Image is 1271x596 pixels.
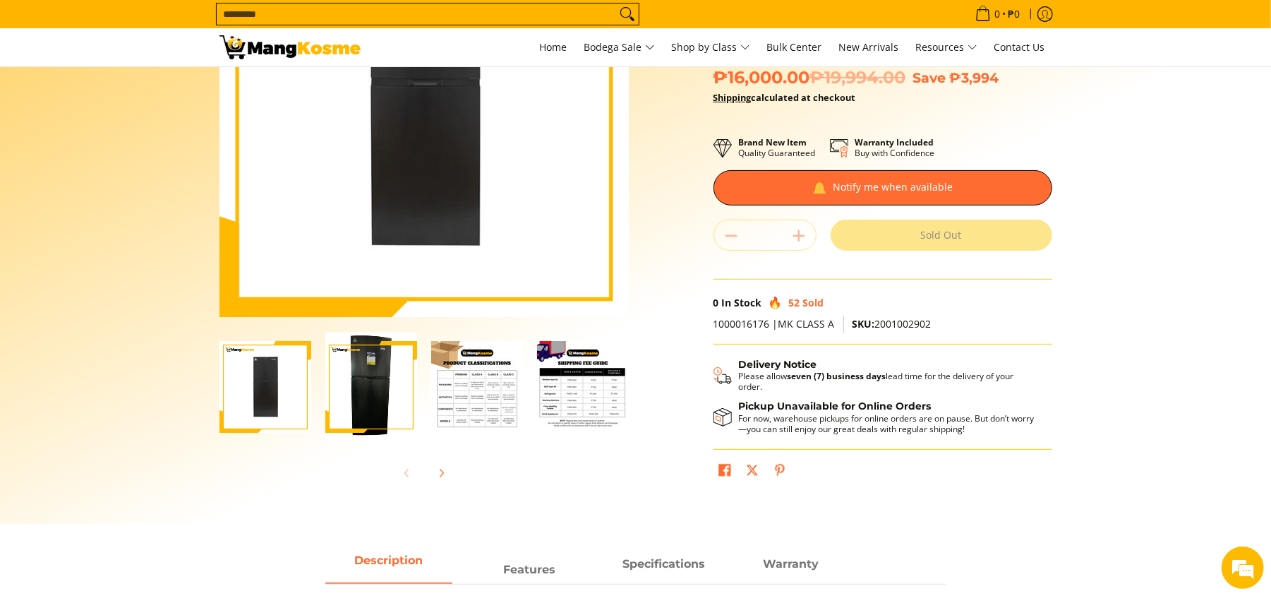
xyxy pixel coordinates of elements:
span: 0 [993,9,1003,19]
strong: Features [504,563,556,576]
strong: calculated at checkout [713,91,856,104]
strong: Pickup Unavailable for Online Orders [739,400,932,412]
strong: seven (7) business days [788,370,886,382]
strong: Warranty [763,557,819,571]
span: New Arrivals [839,40,899,54]
span: Contact Us [994,40,1045,54]
img: Condura 7 Cu.Ft. No Frost Top Freezer Inverter Refrigerator, Dark Inox CNF-217I (Class A)-2 [325,333,417,442]
a: Bulk Center [760,28,829,66]
span: Home [540,40,567,54]
span: 0 [713,296,719,309]
button: Search [616,4,639,25]
span: SKU: [853,317,875,330]
span: Description [325,552,452,577]
span: Sold [803,296,824,309]
span: ₱0 [1006,9,1023,19]
span: ₱3,994 [950,69,999,86]
span: In Stock [722,296,762,309]
strong: Delivery Notice [739,358,817,371]
span: ₱16,000.00 [713,67,906,88]
a: Share on Facebook [715,460,735,484]
nav: Main Menu [375,28,1052,66]
a: Shop by Class [665,28,757,66]
p: Quality Guaranteed [739,137,816,158]
span: Shop by Class [672,39,750,56]
span: Save [913,69,946,86]
img: Condura 7 Cu.Ft. No Frost Top Freezer Inverter Refrigerator, Dark Inox CNF-217I (Class A)-3 [431,341,523,433]
span: Bodega Sale [584,39,655,56]
span: 52 [789,296,800,309]
a: Contact Us [987,28,1052,66]
del: ₱19,994.00 [810,67,906,88]
span: 1000016176 |MK CLASS A [713,317,835,330]
img: Condura 7 Cu.Ft. No Frost Top Freezer Inverter Refrigerator, Dark Inox CNF-217I (Class A)-1 [219,341,311,433]
strong: Brand New Item [739,136,807,148]
a: Resources [909,28,984,66]
a: New Arrivals [832,28,906,66]
a: Description 2 [601,546,728,584]
a: Home [533,28,574,66]
button: Next [426,458,457,489]
strong: Warranty Included [855,136,934,148]
a: Pin on Pinterest [770,460,790,484]
p: Please allow lead time for the delivery of your order. [739,371,1038,392]
button: Shipping & Delivery [713,359,1038,393]
span: Bulk Center [767,40,822,54]
a: Description 3 [728,546,855,584]
strong: Specifications [622,557,705,571]
a: Description 1 [466,546,594,584]
a: Bodega Sale [577,28,662,66]
p: Buy with Confidence [855,137,935,158]
a: Post on X [742,460,762,484]
span: 2001002902 [853,317,932,330]
a: Shipping [713,91,752,104]
img: Condura 7 Cu.Ft. No Frost Top Freezer Inverter Refrigerator, Dark Inox CNF-217I (Class A)-4 [537,341,629,433]
p: For now, warehouse pickups for online orders are on pause. But don’t worry—you can still enjoy ou... [739,413,1038,434]
span: Resources [916,39,977,56]
img: Condura 7 Cu.Ft. No Frost Top Freezer Inverter Refrigerator, Dark Inox | Mang Kosme [219,35,361,59]
span: • [971,6,1025,22]
a: Description [325,546,452,584]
